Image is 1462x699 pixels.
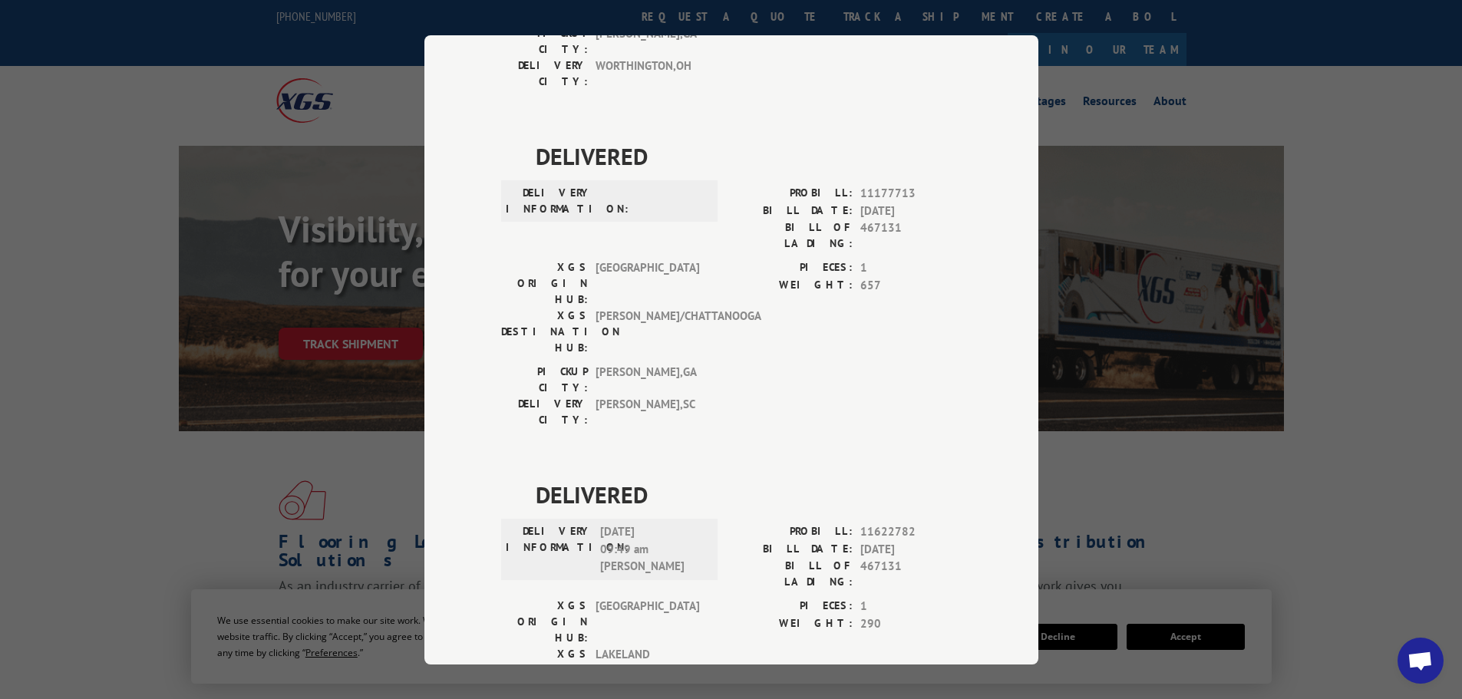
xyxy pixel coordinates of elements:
[731,523,853,541] label: PROBILL:
[536,477,962,512] span: DELIVERED
[860,598,962,615] span: 1
[860,219,962,252] span: 467131
[501,259,588,308] label: XGS ORIGIN HUB:
[731,219,853,252] label: BILL OF LADING:
[600,523,704,575] span: [DATE] 09:49 am [PERSON_NAME]
[731,202,853,219] label: BILL DATE:
[501,308,588,356] label: XGS DESTINATION HUB:
[731,540,853,558] label: BILL DATE:
[860,540,962,558] span: [DATE]
[860,523,962,541] span: 11622782
[860,276,962,294] span: 657
[596,308,699,356] span: [PERSON_NAME]/CHATTANOOGA
[596,646,699,694] span: LAKELAND
[860,615,962,632] span: 290
[506,523,592,575] label: DELIVERY INFORMATION:
[1398,638,1444,684] div: Open chat
[501,396,588,428] label: DELIVERY CITY:
[731,558,853,590] label: BILL OF LADING:
[596,58,699,90] span: WORTHINGTON , OH
[860,185,962,203] span: 11177713
[596,364,699,396] span: [PERSON_NAME] , GA
[536,139,962,173] span: DELIVERED
[501,598,588,646] label: XGS ORIGIN HUB:
[501,646,588,694] label: XGS DESTINATION HUB:
[596,396,699,428] span: [PERSON_NAME] , SC
[501,364,588,396] label: PICKUP CITY:
[596,25,699,58] span: [PERSON_NAME] , GA
[596,259,699,308] span: [GEOGRAPHIC_DATA]
[860,558,962,590] span: 467131
[731,259,853,277] label: PIECES:
[731,598,853,615] label: PIECES:
[860,259,962,277] span: 1
[731,615,853,632] label: WEIGHT:
[596,598,699,646] span: [GEOGRAPHIC_DATA]
[731,185,853,203] label: PROBILL:
[501,25,588,58] label: PICKUP CITY:
[501,58,588,90] label: DELIVERY CITY:
[506,185,592,217] label: DELIVERY INFORMATION:
[860,202,962,219] span: [DATE]
[731,276,853,294] label: WEIGHT:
